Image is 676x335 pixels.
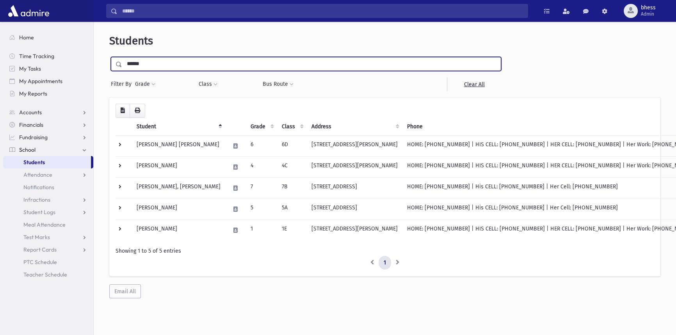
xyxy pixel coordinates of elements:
[23,209,55,216] span: Student Logs
[307,220,402,241] td: [STREET_ADDRESS][PERSON_NAME]
[277,156,307,177] td: 4C
[19,90,47,97] span: My Reports
[23,259,57,266] span: PTC Schedule
[246,118,277,136] th: Grade: activate to sort column ascending
[19,78,62,85] span: My Appointments
[3,106,93,119] a: Accounts
[23,246,57,253] span: Report Cards
[132,199,225,220] td: [PERSON_NAME]
[3,181,93,193] a: Notifications
[3,119,93,131] a: Financials
[19,134,48,141] span: Fundraising
[23,234,50,241] span: Test Marks
[3,87,93,100] a: My Reports
[116,104,130,118] button: CSV
[3,231,93,243] a: Test Marks
[246,177,277,199] td: 7
[19,65,41,72] span: My Tasks
[307,118,402,136] th: Address: activate to sort column ascending
[307,135,402,156] td: [STREET_ADDRESS][PERSON_NAME]
[246,220,277,241] td: 1
[23,196,50,203] span: Infractions
[111,80,135,88] span: Filter By
[23,184,54,191] span: Notifications
[277,135,307,156] td: 6D
[277,177,307,199] td: 7B
[109,284,141,298] button: Email All
[23,171,52,178] span: Attendance
[19,53,54,60] span: Time Tracking
[23,271,67,278] span: Teacher Schedule
[277,118,307,136] th: Class: activate to sort column ascending
[307,177,402,199] td: [STREET_ADDRESS]
[116,247,654,255] div: Showing 1 to 5 of 5 entries
[3,206,93,218] a: Student Logs
[132,220,225,241] td: [PERSON_NAME]
[3,50,93,62] a: Time Tracking
[6,3,51,19] img: AdmirePro
[307,156,402,177] td: [STREET_ADDRESS][PERSON_NAME]
[3,62,93,75] a: My Tasks
[132,177,225,199] td: [PERSON_NAME], [PERSON_NAME]
[246,199,277,220] td: 5
[246,135,277,156] td: 6
[3,144,93,156] a: School
[277,220,307,241] td: 1E
[277,199,307,220] td: 5A
[3,193,93,206] a: Infractions
[3,243,93,256] a: Report Cards
[3,156,91,168] a: Students
[307,199,402,220] td: [STREET_ADDRESS]
[262,77,294,91] button: Bus Route
[246,156,277,177] td: 4
[23,221,66,228] span: Meal Attendance
[3,256,93,268] a: PTC Schedule
[130,104,145,118] button: Print
[3,218,93,231] a: Meal Attendance
[379,256,391,270] a: 1
[132,135,225,156] td: [PERSON_NAME] [PERSON_NAME]
[132,156,225,177] td: [PERSON_NAME]
[3,168,93,181] a: Attendance
[641,5,656,11] span: bhess
[109,34,153,47] span: Students
[198,77,218,91] button: Class
[19,34,34,41] span: Home
[23,159,45,166] span: Students
[447,77,501,91] a: Clear All
[117,4,528,18] input: Search
[19,146,36,153] span: School
[19,121,43,128] span: Financials
[3,75,93,87] a: My Appointments
[3,268,93,281] a: Teacher Schedule
[132,118,225,136] th: Student: activate to sort column descending
[641,11,656,17] span: Admin
[19,109,42,116] span: Accounts
[3,31,93,44] a: Home
[3,131,93,144] a: Fundraising
[135,77,156,91] button: Grade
